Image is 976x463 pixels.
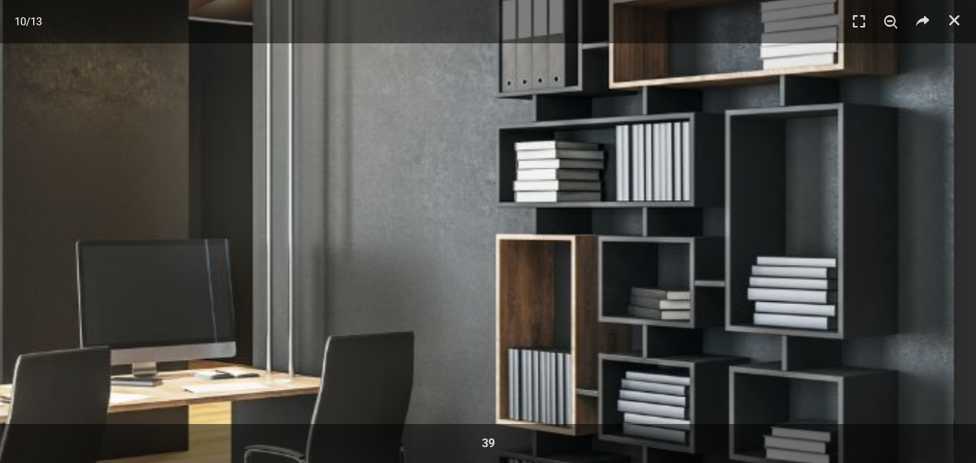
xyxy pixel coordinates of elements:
span: 13 [30,15,42,28]
i: Κοινή χρήση [912,11,933,33]
i: Πλήρης οθόνη [848,11,870,33]
span: / [14,14,42,30]
div: 39 [14,435,962,452]
a: Κλείσιμο (Esc) [943,9,965,31]
i: Μεγένθυνση [880,11,902,33]
span: 10 [14,15,26,28]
